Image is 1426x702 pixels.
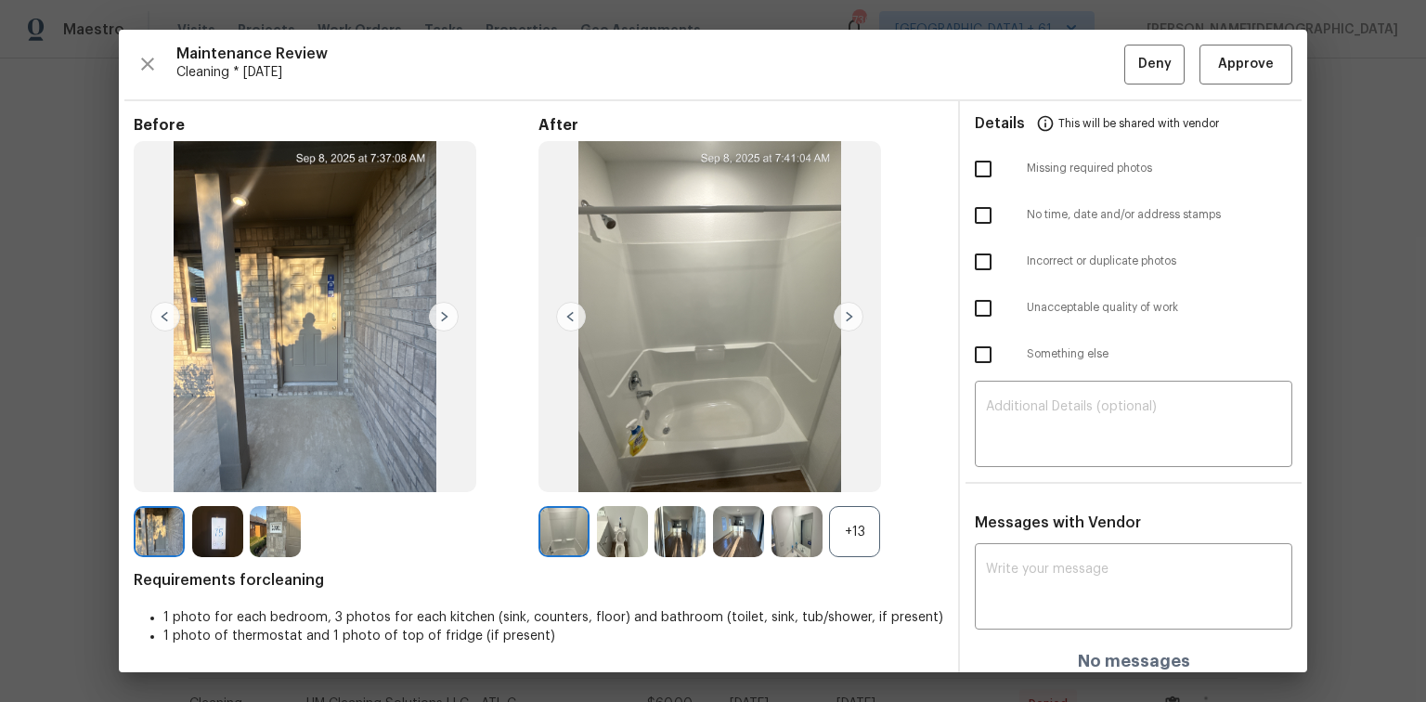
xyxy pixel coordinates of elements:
[134,571,943,590] span: Requirements for cleaning
[975,101,1025,146] span: Details
[1027,253,1292,269] span: Incorrect or duplicate photos
[975,515,1141,530] span: Messages with Vendor
[429,302,459,331] img: right-chevron-button-url
[1027,161,1292,176] span: Missing required photos
[556,302,586,331] img: left-chevron-button-url
[1078,652,1190,670] h4: No messages
[829,506,880,557] div: +13
[1058,101,1219,146] span: This will be shared with vendor
[960,285,1307,331] div: Unacceptable quality of work
[150,302,180,331] img: left-chevron-button-url
[1124,45,1185,84] button: Deny
[834,302,863,331] img: right-chevron-button-url
[1027,300,1292,316] span: Unacceptable quality of work
[538,116,943,135] span: After
[163,627,943,645] li: 1 photo of thermostat and 1 photo of top of fridge (if present)
[960,192,1307,239] div: No time, date and/or address stamps
[1138,53,1172,76] span: Deny
[176,63,1124,82] span: Cleaning * [DATE]
[960,331,1307,378] div: Something else
[960,239,1307,285] div: Incorrect or duplicate photos
[176,45,1124,63] span: Maintenance Review
[1218,53,1274,76] span: Approve
[960,146,1307,192] div: Missing required photos
[1027,346,1292,362] span: Something else
[1199,45,1292,84] button: Approve
[134,116,538,135] span: Before
[1027,207,1292,223] span: No time, date and/or address stamps
[163,608,943,627] li: 1 photo for each bedroom, 3 photos for each kitchen (sink, counters, floor) and bathroom (toilet,...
